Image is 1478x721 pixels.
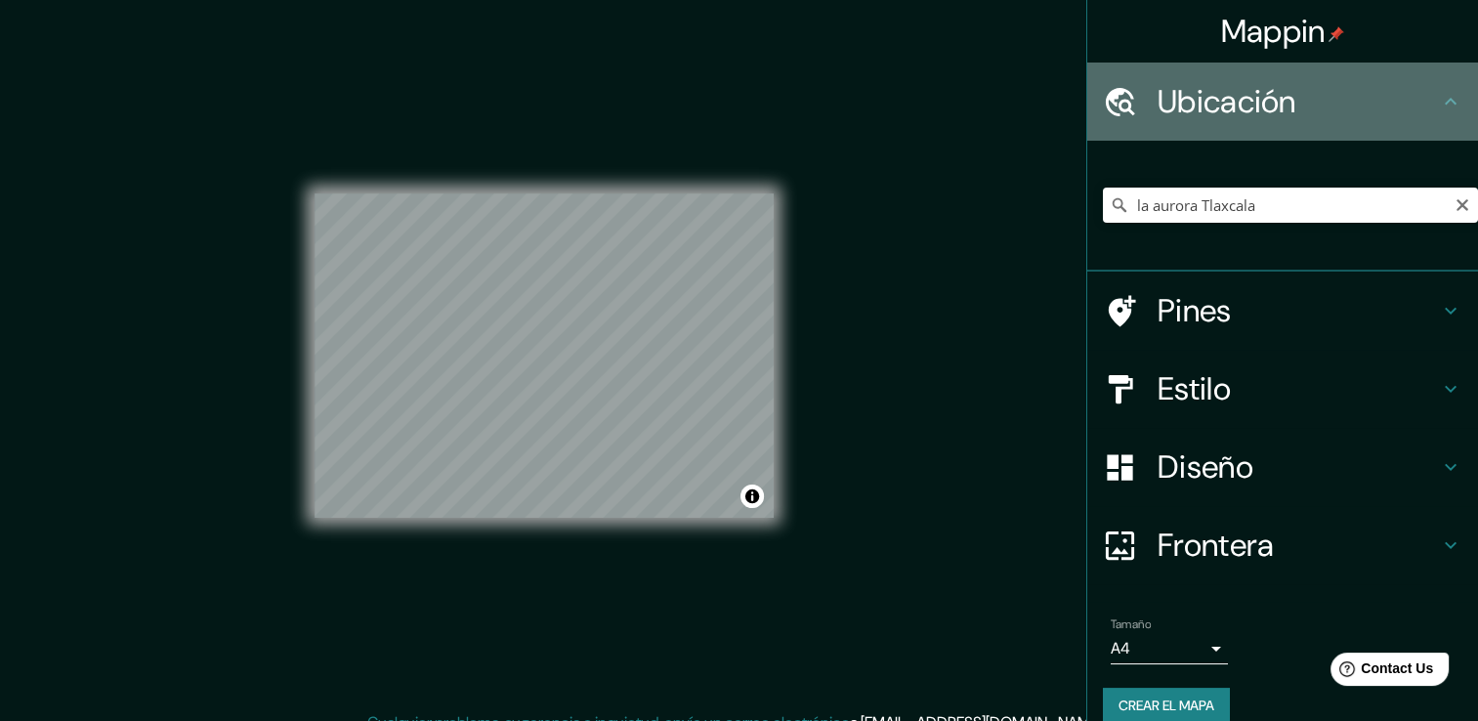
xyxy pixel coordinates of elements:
iframe: Help widget launcher [1304,645,1457,700]
div: Pines [1087,272,1478,350]
div: Frontera [1087,506,1478,584]
font: Crear el mapa [1119,694,1214,718]
label: Tamaño [1111,616,1151,633]
h4: Estilo [1158,369,1439,408]
h4: Ubicación [1158,82,1439,121]
div: A4 [1111,633,1228,664]
div: Ubicación [1087,63,1478,141]
h4: Pines [1158,291,1439,330]
font: Mappin [1221,11,1326,52]
h4: Frontera [1158,526,1439,565]
h4: Diseño [1158,447,1439,487]
div: Estilo [1087,350,1478,428]
input: Elige tu ciudad o área [1103,188,1478,223]
button: Claro [1455,194,1470,213]
img: pin-icon.png [1329,26,1344,42]
button: Alternar atribución [740,485,764,508]
div: Diseño [1087,428,1478,506]
canvas: Mapa [315,193,774,518]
